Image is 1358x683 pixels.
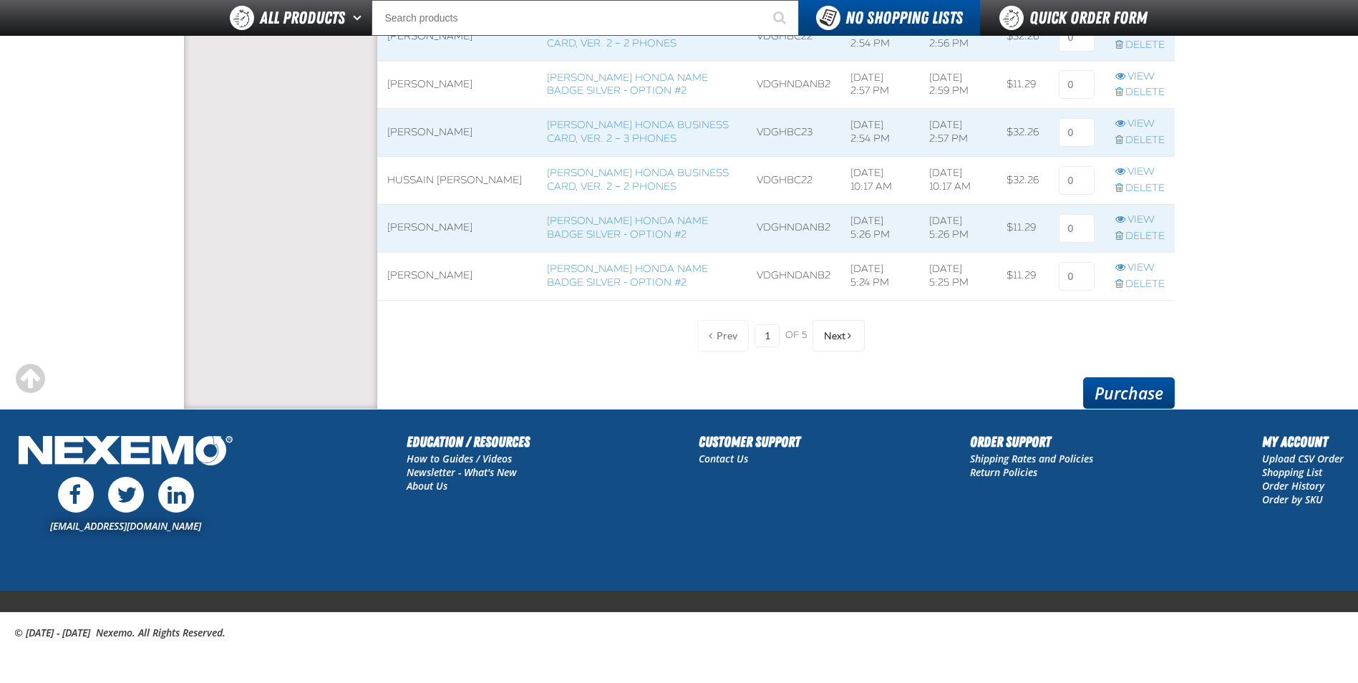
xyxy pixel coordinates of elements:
td: [DATE] 5:26 PM [840,204,919,252]
td: [PERSON_NAME] [377,61,538,109]
a: Delete row action [1115,134,1165,147]
a: [PERSON_NAME] Honda Name Badge Silver - Option #2 [547,263,708,289]
td: [DATE] 2:56 PM [919,13,997,61]
a: Delete row action [1115,86,1165,100]
div: Scroll to the top [14,363,46,394]
img: Nexemo Logo [14,431,237,473]
a: Delete row action [1115,39,1165,52]
h2: Customer Support [699,431,800,452]
a: Delete row action [1115,278,1165,291]
td: [DATE] 10:17 AM [840,157,919,205]
input: 0 [1059,70,1095,99]
a: Upload CSV Order [1262,452,1344,465]
h2: Order Support [970,431,1093,452]
a: View row action [1115,70,1165,84]
td: [PERSON_NAME] [377,13,538,61]
span: Next Page [824,330,845,341]
td: [DATE] 5:24 PM [840,252,919,300]
a: Order History [1262,479,1324,493]
td: $32.26 [996,157,1049,205]
td: $11.29 [996,61,1049,109]
a: Purchase [1083,377,1175,409]
td: [DATE] 2:54 PM [840,13,919,61]
a: Shopping List [1262,465,1322,479]
a: Delete row action [1115,230,1165,243]
td: VDGHNDANB2 [747,61,840,109]
input: Current page number [755,324,780,347]
td: [DATE] 2:57 PM [919,109,997,157]
td: [DATE] 2:54 PM [840,109,919,157]
a: [PERSON_NAME] Honda Name Badge Silver - Option #2 [547,215,708,241]
a: [EMAIL_ADDRESS][DOMAIN_NAME] [50,519,201,533]
td: [DATE] 5:26 PM [919,204,997,252]
td: [PERSON_NAME] [377,252,538,300]
a: Delete row action [1115,182,1165,195]
a: [PERSON_NAME] Honda Name Badge Silver - Option #2 [547,72,708,97]
a: Newsletter - What's New [407,465,517,479]
input: 0 [1059,214,1095,243]
a: View row action [1115,261,1165,275]
a: [PERSON_NAME] Honda Business Card, Ver. 2 – 3 Phones [547,119,729,145]
a: Shipping Rates and Policies [970,452,1093,465]
a: How to Guides / Videos [407,452,512,465]
a: View row action [1115,165,1165,179]
td: VDGHBC23 [747,109,840,157]
span: No Shopping Lists [845,8,963,28]
td: VDGHBC22 [747,157,840,205]
input: 0 [1059,118,1095,147]
a: Order by SKU [1262,493,1323,506]
a: View row action [1115,117,1165,131]
a: Contact Us [699,452,748,465]
input: 0 [1059,166,1095,195]
td: [PERSON_NAME] [377,109,538,157]
td: [DATE] 5:25 PM [919,252,997,300]
td: [PERSON_NAME] [377,204,538,252]
td: $11.29 [996,204,1049,252]
td: $32.26 [996,109,1049,157]
a: [PERSON_NAME] Honda Business Card, Ver. 2 – 2 Phones [547,24,729,49]
a: View row action [1115,213,1165,227]
a: Return Policies [970,465,1037,479]
td: [DATE] 2:59 PM [919,61,997,109]
td: [DATE] 2:57 PM [840,61,919,109]
td: VDGHNDANB2 [747,204,840,252]
a: About Us [407,479,447,493]
td: VDGHBC22 [747,13,840,61]
td: VDGHNDANB2 [747,252,840,300]
td: $32.26 [996,13,1049,61]
td: Hussain [PERSON_NAME] [377,157,538,205]
h2: Education / Resources [407,431,530,452]
input: 0 [1059,262,1095,291]
a: [PERSON_NAME] Honda Business Card, Ver. 2 – 2 Phones [547,167,729,193]
span: All Products [260,5,345,31]
input: 0 [1059,23,1095,52]
button: Next Page [813,320,865,352]
td: [DATE] 10:17 AM [919,157,997,205]
h2: My Account [1262,431,1344,452]
td: $11.29 [996,252,1049,300]
span: of 5 [785,329,807,342]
